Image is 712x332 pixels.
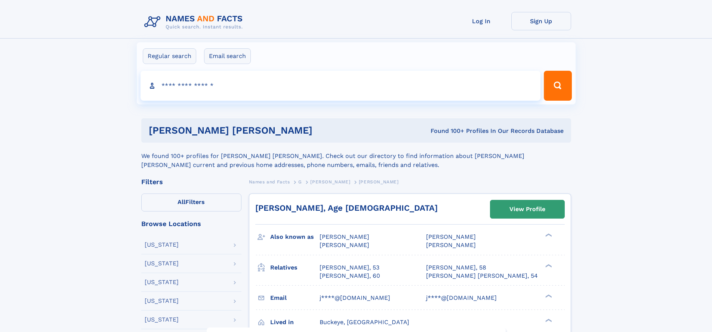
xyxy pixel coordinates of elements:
[145,317,179,323] div: [US_STATE]
[426,272,538,280] a: [PERSON_NAME] [PERSON_NAME], 54
[270,292,320,304] h3: Email
[544,71,571,101] button: Search Button
[204,48,251,64] label: Email search
[143,48,196,64] label: Regular search
[141,220,241,227] div: Browse Locations
[145,298,179,304] div: [US_STATE]
[270,261,320,274] h3: Relatives
[145,261,179,266] div: [US_STATE]
[145,242,179,248] div: [US_STATE]
[543,293,552,298] div: ❯
[426,264,486,272] a: [PERSON_NAME], 58
[372,127,564,135] div: Found 100+ Profiles In Our Records Database
[543,263,552,268] div: ❯
[543,233,552,238] div: ❯
[178,198,185,205] span: All
[141,12,249,32] img: Logo Names and Facts
[270,231,320,243] h3: Also known as
[145,279,179,285] div: [US_STATE]
[511,12,571,30] a: Sign Up
[490,200,564,218] a: View Profile
[249,177,290,186] a: Names and Facts
[255,203,438,213] a: [PERSON_NAME], Age [DEMOGRAPHIC_DATA]
[320,319,409,326] span: Buckeye, [GEOGRAPHIC_DATA]
[543,318,552,323] div: ❯
[426,233,476,240] span: [PERSON_NAME]
[298,179,302,185] span: G
[141,194,241,211] label: Filters
[320,264,379,272] a: [PERSON_NAME], 53
[320,233,369,240] span: [PERSON_NAME]
[320,272,380,280] a: [PERSON_NAME], 60
[509,201,545,218] div: View Profile
[451,12,511,30] a: Log In
[320,241,369,249] span: [PERSON_NAME]
[310,179,350,185] span: [PERSON_NAME]
[426,241,476,249] span: [PERSON_NAME]
[149,126,372,135] h1: [PERSON_NAME] [PERSON_NAME]
[298,177,302,186] a: G
[359,179,399,185] span: [PERSON_NAME]
[141,143,571,170] div: We found 100+ profiles for [PERSON_NAME] [PERSON_NAME]. Check out our directory to find informati...
[141,71,541,101] input: search input
[270,316,320,329] h3: Lived in
[310,177,350,186] a: [PERSON_NAME]
[141,179,241,185] div: Filters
